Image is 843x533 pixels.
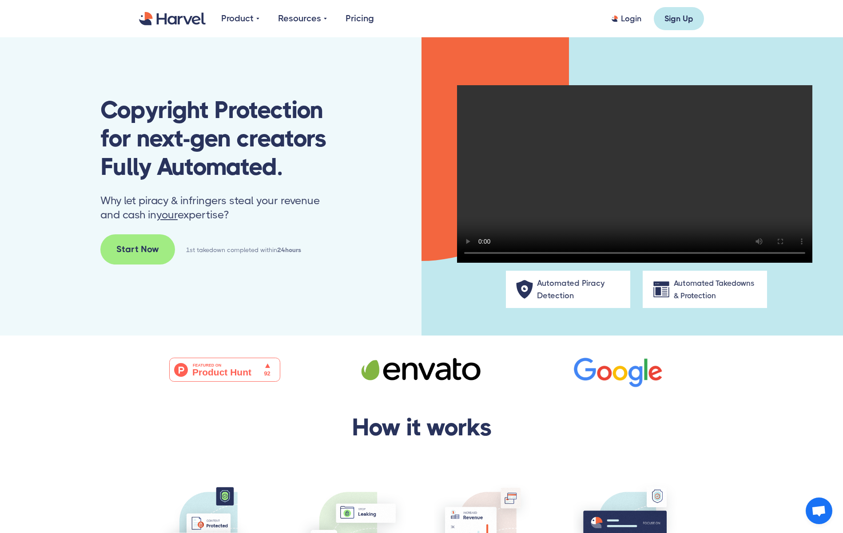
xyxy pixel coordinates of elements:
p: Why let piracy & infringers steal your revenue and cash in expertise? [100,193,321,222]
h1: Copyright Protection for next-gen creators Fully Automated. [100,96,328,181]
a: home [139,12,206,26]
div: Start Now [116,243,159,256]
span: your [156,209,178,221]
img: Automated Google DMCA Copyright Protection - Harvel.io [574,358,663,388]
div: 1st takedown completed within [186,244,301,256]
div: Login [621,13,641,24]
a: Pricing [346,12,374,25]
div: Automated Takedowns & Protection [674,277,755,302]
a: Login [612,13,641,24]
img: Automated Envato Copyright Protection - Harvel.io [361,358,481,382]
a: Start Now [100,234,175,265]
a: Open chat [806,497,832,524]
strong: 24hours [277,246,301,253]
div: Resources [278,12,321,25]
div: Automated Piracy Detection [537,277,618,302]
h2: How it works [352,415,491,439]
div: Sign Up [664,13,693,24]
img: Harvel - Copyright protection for next-gen creators | Product Hunt [169,358,280,382]
div: Resources [278,12,327,25]
div: Product [221,12,254,25]
a: Sign Up [654,7,704,30]
div: Product [221,12,259,25]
